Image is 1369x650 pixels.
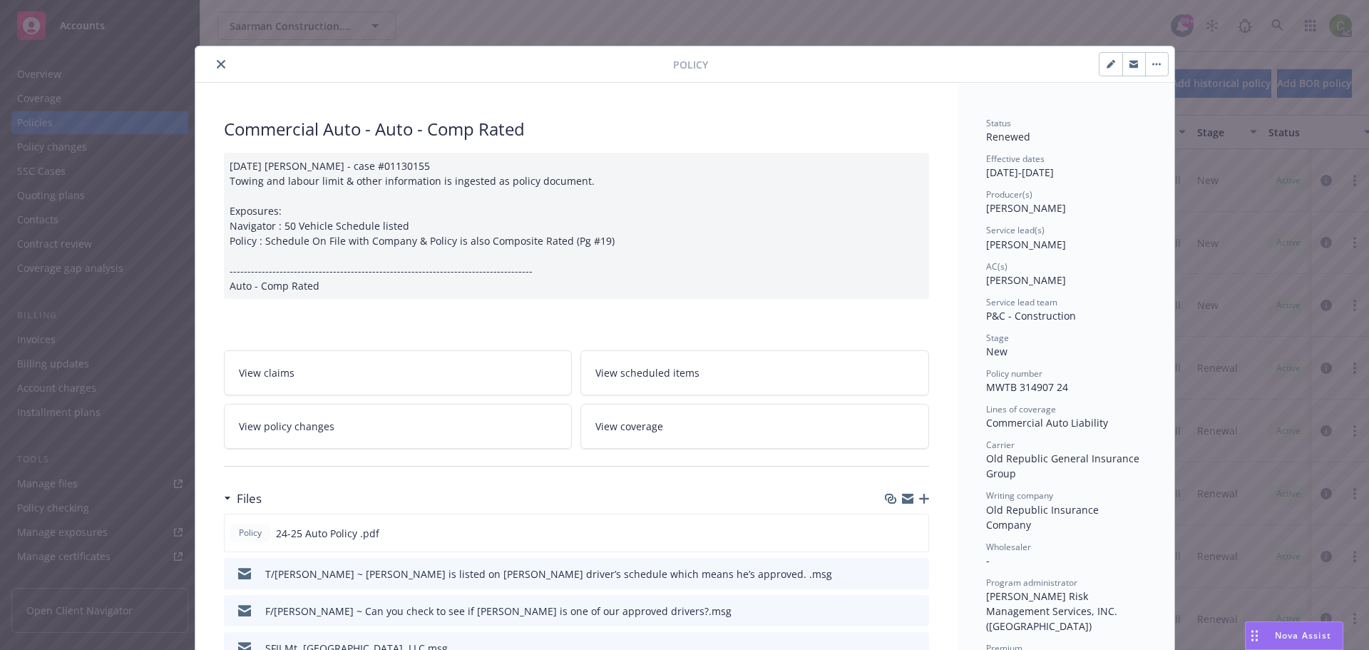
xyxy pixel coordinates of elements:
[236,527,265,539] span: Policy
[239,419,334,434] span: View policy changes
[1246,622,1263,649] div: Drag to move
[986,153,1146,180] div: [DATE] - [DATE]
[986,309,1076,323] span: P&C - Construction
[888,604,899,619] button: download file
[986,296,1057,308] span: Service lead team
[986,345,1007,358] span: New
[986,415,1146,430] div: Commercial Auto Liability
[673,57,708,72] span: Policy
[986,589,1120,633] span: [PERSON_NAME] Risk Management Services, INC. ([GEOGRAPHIC_DATA])
[986,273,1066,287] span: [PERSON_NAME]
[986,332,1009,344] span: Stage
[224,350,573,395] a: View claims
[911,567,923,582] button: preview file
[1245,621,1343,650] button: Nova Assist
[580,350,929,395] a: View scheduled items
[986,439,1015,451] span: Carrier
[265,604,732,619] div: F/[PERSON_NAME] ~ Can you check to see if [PERSON_NAME] is one of our approved drivers?.msg
[595,365,699,380] span: View scheduled items
[986,452,1142,480] span: Old Republic General Insurance Group
[986,201,1066,215] span: [PERSON_NAME]
[276,526,379,541] span: 24-25 Auto Policy .pdf
[224,489,262,508] div: Files
[239,365,294,380] span: View claims
[986,541,1031,553] span: Wholesaler
[986,117,1011,129] span: Status
[1275,629,1331,641] span: Nova Assist
[986,577,1077,589] span: Program administrator
[986,554,990,567] span: -
[265,567,832,582] div: T/[PERSON_NAME] ~ [PERSON_NAME] is listed on [PERSON_NAME] driver’s schedule which means he’s app...
[224,153,929,299] div: [DATE] [PERSON_NAME] - case #01130155 Towing and labour limit & other information is ingested as ...
[580,404,929,449] a: View coverage
[224,117,929,141] div: Commercial Auto - Auto - Comp Rated
[986,188,1032,200] span: Producer(s)
[986,238,1066,251] span: [PERSON_NAME]
[986,260,1007,273] span: AC(s)
[888,567,899,582] button: download file
[911,604,923,619] button: preview file
[986,403,1056,415] span: Lines of coverage
[986,224,1045,236] span: Service lead(s)
[986,489,1053,502] span: Writing company
[212,56,230,73] button: close
[237,489,262,508] h3: Files
[986,153,1045,165] span: Effective dates
[595,419,663,434] span: View coverage
[986,503,1102,532] span: Old Republic Insurance Company
[910,526,923,541] button: preview file
[887,526,898,541] button: download file
[986,380,1068,394] span: MWTB 314907 24
[986,367,1042,380] span: Policy number
[986,130,1030,143] span: Renewed
[224,404,573,449] a: View policy changes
